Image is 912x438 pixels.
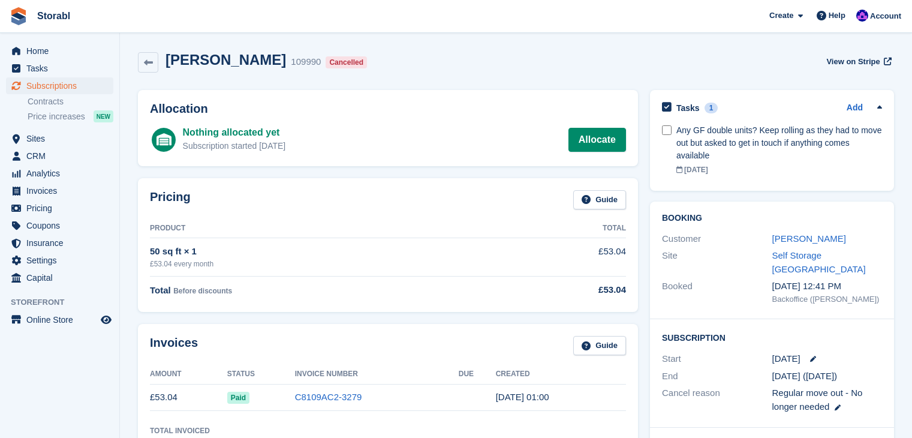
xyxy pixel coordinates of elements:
th: Invoice Number [295,365,459,384]
a: menu [6,217,113,234]
a: Guide [573,190,626,210]
th: Status [227,365,295,384]
span: View on Stripe [826,56,880,68]
span: Home [26,43,98,59]
th: Created [496,365,626,384]
span: Online Store [26,311,98,328]
div: £53.04 every month [150,259,507,269]
div: Booked [662,280,772,305]
div: Site [662,249,772,276]
span: Paid [227,392,249,404]
time: 2025-09-25 00:00:58 UTC [496,392,549,402]
div: [DATE] [676,164,882,175]
div: Backoffice ([PERSON_NAME]) [772,293,883,305]
a: menu [6,148,113,164]
a: Allocate [568,128,626,152]
span: Pricing [26,200,98,217]
span: Tasks [26,60,98,77]
a: menu [6,200,113,217]
a: Price increases NEW [28,110,113,123]
th: Due [459,365,496,384]
div: Nothing allocated yet [183,125,286,140]
div: Cancel reason [662,386,772,413]
a: menu [6,165,113,182]
th: Total [507,219,626,238]
div: 109990 [291,55,321,69]
div: NEW [94,110,113,122]
span: Subscriptions [26,77,98,94]
th: Amount [150,365,227,384]
span: Capital [26,269,98,286]
time: 2025-09-25 00:00:00 UTC [772,352,800,366]
td: £53.04 [150,384,227,411]
h2: Subscription [662,331,882,343]
a: Storabl [32,6,75,26]
h2: [PERSON_NAME] [165,52,286,68]
a: menu [6,235,113,251]
span: Settings [26,252,98,269]
div: 50 sq ft × 1 [150,245,507,259]
span: Before discounts [173,287,232,295]
div: £53.04 [507,283,626,297]
a: menu [6,252,113,269]
a: [PERSON_NAME] [772,233,846,244]
span: Invoices [26,182,98,199]
a: Add [847,101,863,115]
div: Cancelled [326,56,367,68]
a: menu [6,130,113,147]
div: 1 [705,103,718,113]
td: £53.04 [507,238,626,276]
span: Price increases [28,111,85,122]
a: menu [6,43,113,59]
h2: Allocation [150,102,626,116]
span: Help [829,10,845,22]
a: Self Storage [GEOGRAPHIC_DATA] [772,250,866,274]
a: menu [6,182,113,199]
span: Storefront [11,296,119,308]
div: [DATE] 12:41 PM [772,280,883,293]
h2: Booking [662,214,882,223]
div: Subscription started [DATE] [183,140,286,152]
h2: Invoices [150,336,198,356]
img: Bailey Hunt [856,10,868,22]
a: menu [6,60,113,77]
a: View on Stripe [821,52,894,71]
h2: Pricing [150,190,191,210]
a: menu [6,77,113,94]
a: menu [6,311,113,328]
span: Insurance [26,235,98,251]
span: [DATE] ([DATE]) [772,371,838,381]
th: Product [150,219,507,238]
a: Guide [573,336,626,356]
a: Contracts [28,96,113,107]
div: Total Invoiced [150,425,210,436]
span: Sites [26,130,98,147]
span: Analytics [26,165,98,182]
span: Create [769,10,793,22]
span: Coupons [26,217,98,234]
div: End [662,370,772,383]
div: Customer [662,232,772,246]
div: Any GF double units? Keep rolling as they had to move out but asked to get in touch if anything c... [676,124,882,162]
a: Preview store [99,313,113,327]
a: Any GF double units? Keep rolling as they had to move out but asked to get in touch if anything c... [676,118,882,181]
span: CRM [26,148,98,164]
span: Account [870,10,901,22]
div: Start [662,352,772,366]
span: Regular move out - No longer needed [772,388,863,412]
img: stora-icon-8386f47178a22dfd0bd8f6a31ec36ba5ce8667c1dd55bd0f319d3a0aa187defe.svg [10,7,28,25]
span: Total [150,285,171,295]
a: C8109AC2-3279 [295,392,362,402]
h2: Tasks [676,103,700,113]
a: menu [6,269,113,286]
